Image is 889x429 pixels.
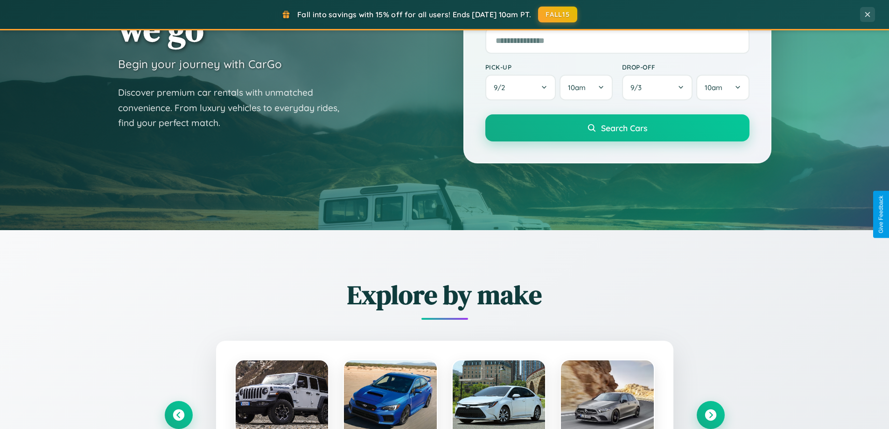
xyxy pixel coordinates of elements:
[485,75,556,100] button: 9/2
[622,63,749,71] label: Drop-off
[538,7,577,22] button: FALL15
[297,10,531,19] span: Fall into savings with 15% off for all users! Ends [DATE] 10am PT.
[630,83,646,92] span: 9 / 3
[601,123,647,133] span: Search Cars
[878,196,884,233] div: Give Feedback
[560,75,612,100] button: 10am
[165,277,725,313] h2: Explore by make
[705,83,722,92] span: 10am
[622,75,693,100] button: 9/3
[118,85,351,131] p: Discover premium car rentals with unmatched convenience. From luxury vehicles to everyday rides, ...
[485,114,749,141] button: Search Cars
[494,83,510,92] span: 9 / 2
[696,75,749,100] button: 10am
[568,83,586,92] span: 10am
[118,57,282,71] h3: Begin your journey with CarGo
[485,63,613,71] label: Pick-up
